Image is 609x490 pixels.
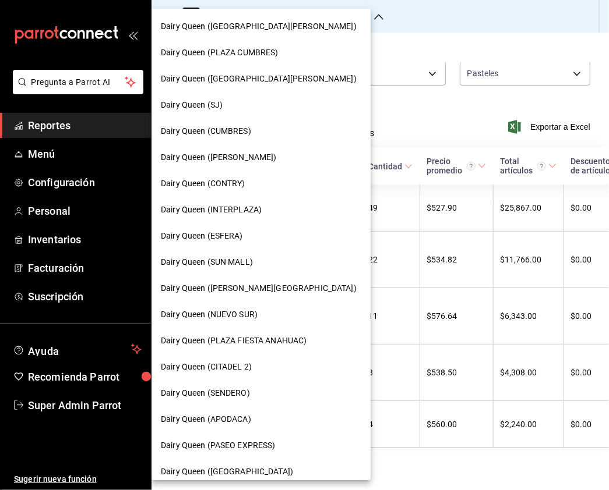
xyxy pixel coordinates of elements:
[161,256,253,268] span: Dairy Queen (SUN MALL)
[161,439,276,452] span: Dairy Queen (PASEO EXPRESS)
[161,125,251,137] span: Dairy Queen (CUMBRES)
[161,151,277,164] span: Dairy Queen ([PERSON_NAME])
[161,466,293,478] span: Dairy Queen ([GEOGRAPHIC_DATA])
[161,47,279,59] span: Dairy Queen (PLAZA CUMBRES)
[152,301,371,328] div: Dairy Queen (NUEVO SUR)
[161,73,357,85] span: Dairy Queen ([GEOGRAPHIC_DATA][PERSON_NAME])
[152,40,371,66] div: Dairy Queen (PLAZA CUMBRES)
[161,387,250,399] span: Dairy Queen (SENDERO)
[152,13,371,40] div: Dairy Queen ([GEOGRAPHIC_DATA][PERSON_NAME])
[152,144,371,171] div: Dairy Queen ([PERSON_NAME])
[161,99,223,111] span: Dairy Queen (SJ)
[152,328,371,354] div: Dairy Queen (PLAZA FIESTA ANAHUAC)
[161,204,262,216] span: Dairy Queen (INTERPLAZA)
[152,171,371,197] div: Dairy Queen (CONTRY)
[161,308,258,321] span: Dairy Queen (NUEVO SUR)
[152,92,371,118] div: Dairy Queen (SJ)
[152,118,371,144] div: Dairy Queen (CUMBRES)
[161,335,307,347] span: Dairy Queen (PLAZA FIESTA ANAHUAC)
[161,230,243,242] span: Dairy Queen (ESFERA)
[152,275,371,301] div: Dairy Queen ([PERSON_NAME][GEOGRAPHIC_DATA])
[161,282,357,294] span: Dairy Queen ([PERSON_NAME][GEOGRAPHIC_DATA])
[161,413,251,425] span: Dairy Queen (APODACA)
[152,354,371,380] div: Dairy Queen (CITADEL 2)
[161,20,357,33] span: Dairy Queen ([GEOGRAPHIC_DATA][PERSON_NAME])
[152,380,371,406] div: Dairy Queen (SENDERO)
[161,177,245,190] span: Dairy Queen (CONTRY)
[152,432,371,459] div: Dairy Queen (PASEO EXPRESS)
[152,197,371,223] div: Dairy Queen (INTERPLAZA)
[152,406,371,432] div: Dairy Queen (APODACA)
[152,249,371,275] div: Dairy Queen (SUN MALL)
[161,361,252,373] span: Dairy Queen (CITADEL 2)
[152,223,371,249] div: Dairy Queen (ESFERA)
[152,66,371,92] div: Dairy Queen ([GEOGRAPHIC_DATA][PERSON_NAME])
[152,459,371,485] div: Dairy Queen ([GEOGRAPHIC_DATA])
